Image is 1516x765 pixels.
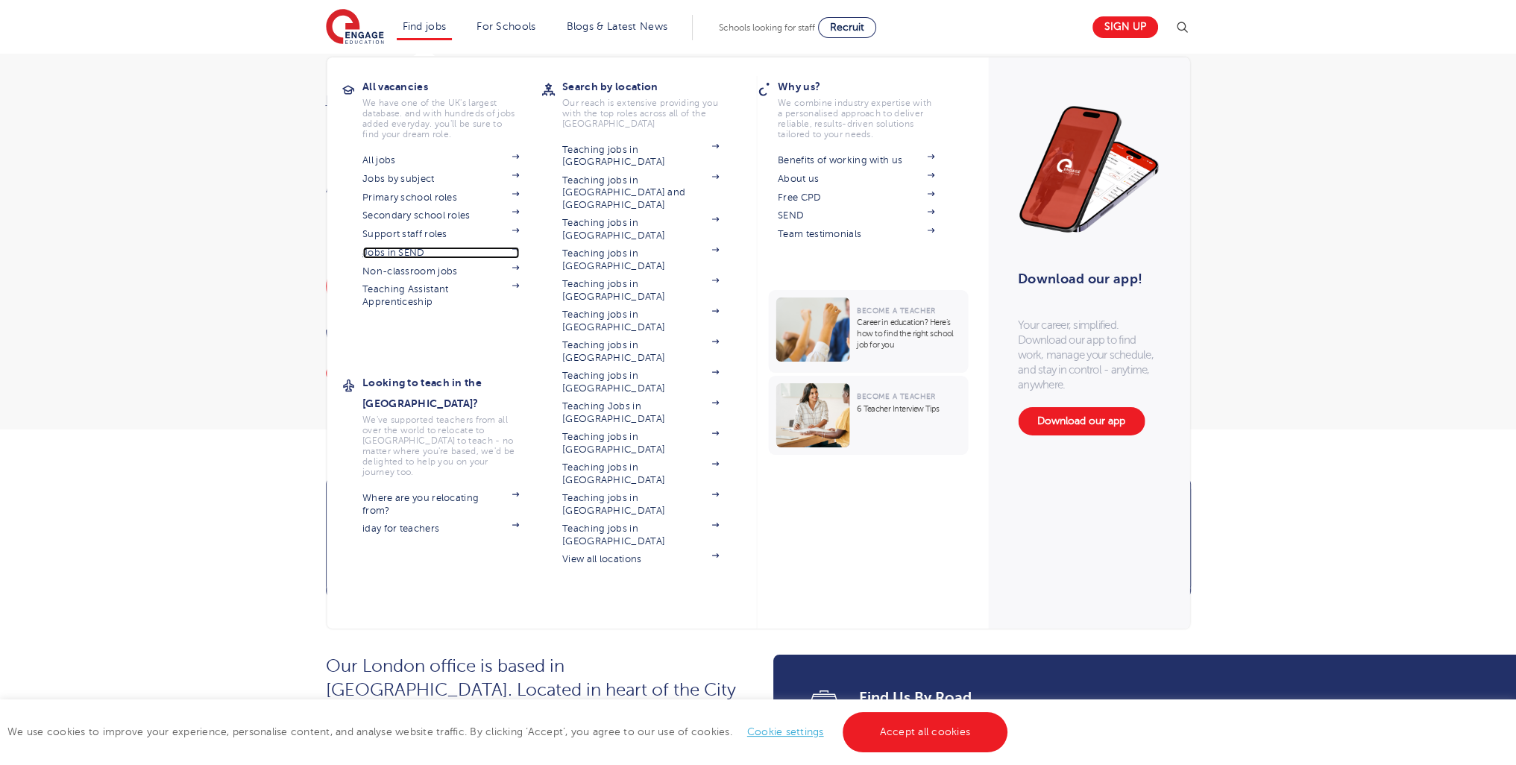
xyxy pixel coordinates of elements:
[562,553,719,565] a: View all locations
[1018,318,1160,392] p: Your career, simplified. Download our app to find work, manage your schedule, and stay in control...
[562,492,719,517] a: Teaching jobs in [GEOGRAPHIC_DATA]
[843,712,1008,752] a: Accept all cookies
[567,21,668,32] a: Blogs & Latest News
[778,98,934,139] p: We combine industry expertise with a personalised approach to deliver reliable, results-driven so...
[857,306,935,315] span: Become a Teacher
[857,317,960,350] p: Career in education? Here’s how to find the right school job for you
[362,492,519,517] a: Where are you relocating from?
[362,98,519,139] p: We have one of the UK's largest database. and with hundreds of jobs added everyday. you'll be sur...
[719,22,815,33] span: Schools looking for staff
[562,523,719,547] a: Teaching jobs in [GEOGRAPHIC_DATA]
[857,403,960,415] p: 6 Teacher Interview Tips
[326,478,445,599] a: Meetthe team
[362,523,519,535] a: iday for teachers
[362,265,519,277] a: Non-classroom jobs
[7,726,1011,737] span: We use cookies to improve your experience, personalise content, and analyse website traffic. By c...
[778,173,934,185] a: About us
[818,17,876,38] a: Recruit
[857,392,935,400] span: Become a Teacher
[362,76,541,139] a: All vacanciesWe have one of the UK's largest database. and with hundreds of jobs added everyday. ...
[778,192,934,204] a: Free CPD
[859,687,1170,708] span: Find Us By Road
[326,327,498,350] a: 0333 150 8020
[562,76,741,97] h3: Search by location
[326,91,743,110] nav: breadcrumb
[768,376,972,455] a: Become a Teacher6 Teacher Interview Tips
[326,267,530,306] a: Looking for a new agency partner?
[562,309,719,333] a: Teaching jobs in [GEOGRAPHIC_DATA]
[326,367,743,388] div: [STREET_ADDRESS]
[778,154,934,166] a: Benefits of working with us
[362,372,541,414] h3: Looking to teach in the [GEOGRAPHIC_DATA]?
[562,462,719,486] a: Teaching jobs in [GEOGRAPHIC_DATA]
[362,173,519,185] a: Jobs by subject
[562,98,719,129] p: Our reach is extensive providing you with the top roles across all of the [GEOGRAPHIC_DATA]
[562,248,719,272] a: Teaching jobs in [GEOGRAPHIC_DATA]
[1018,262,1153,295] h3: Download our app!
[562,76,741,129] a: Search by locationOur reach is extensive providing you with the top roles across all of the [GEOG...
[562,278,719,303] a: Teaching jobs in [GEOGRAPHIC_DATA]
[778,210,934,221] a: SEND
[362,76,541,97] h3: All vacancies
[362,228,519,240] a: Support staff roles
[562,174,719,211] a: Teaching jobs in [GEOGRAPHIC_DATA] and [GEOGRAPHIC_DATA]
[778,228,934,240] a: Team testimonials
[362,247,519,259] a: Jobs in SEND
[1018,407,1145,435] a: Download our app
[362,283,519,308] a: Teaching Assistant Apprenticeship
[403,21,447,32] a: Find jobs
[562,370,719,394] a: Teaching jobs in [GEOGRAPHIC_DATA]
[326,94,360,107] a: Home
[768,290,972,373] a: Become a TeacherCareer in education? Here’s how to find the right school job for you
[830,22,864,33] span: Recruit
[362,192,519,204] a: Primary school roles
[1092,16,1158,38] a: Sign up
[362,415,519,477] p: We've supported teachers from all over the world to relocate to [GEOGRAPHIC_DATA] to teach - no m...
[562,144,719,169] a: Teaching jobs in [GEOGRAPHIC_DATA]
[362,154,519,166] a: All jobs
[747,726,824,737] a: Cookie settings
[562,339,719,364] a: Teaching jobs in [GEOGRAPHIC_DATA]
[778,76,957,97] h3: Why us?
[362,210,519,221] a: Secondary school roles
[562,400,719,425] a: Teaching Jobs in [GEOGRAPHIC_DATA]
[362,372,541,477] a: Looking to teach in the [GEOGRAPHIC_DATA]?We've supported teachers from all over the world to rel...
[326,125,743,237] h1: Education Recruitment Agency - [GEOGRAPHIC_DATA]
[778,76,957,139] a: Why us?We combine industry expertise with a personalised approach to deliver reliable, results-dr...
[562,431,719,456] a: Teaching jobs in [GEOGRAPHIC_DATA]
[562,217,719,242] a: Teaching jobs in [GEOGRAPHIC_DATA]
[476,21,535,32] a: For Schools
[326,9,384,46] img: Engage Education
